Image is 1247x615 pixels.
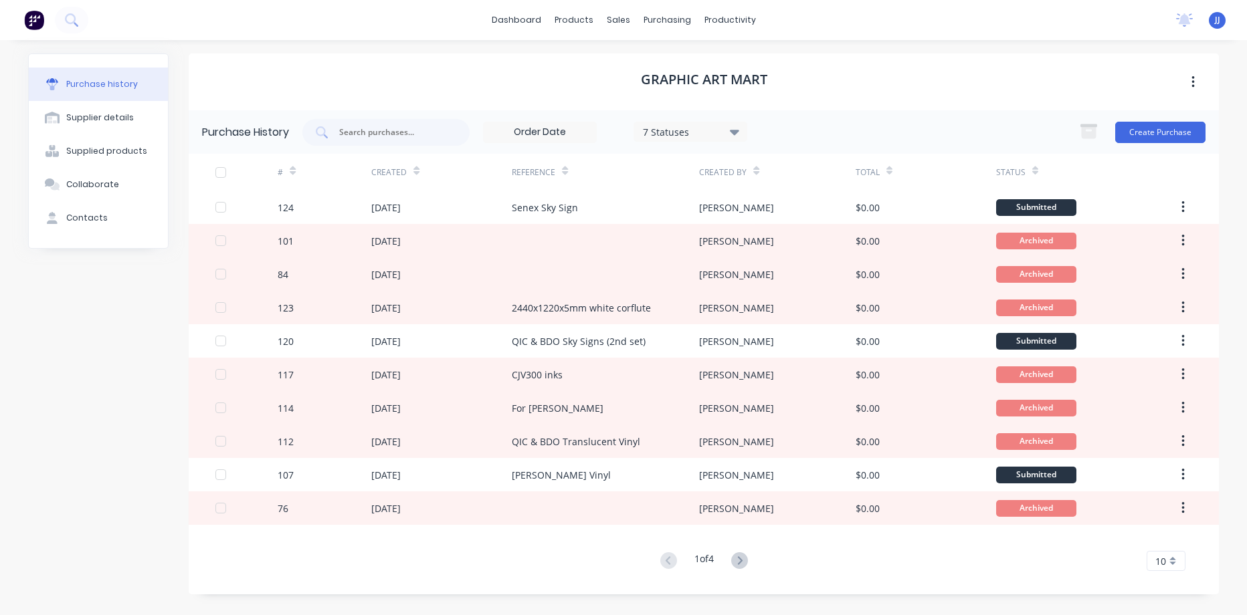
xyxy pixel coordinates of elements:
[485,10,548,30] a: dashboard
[996,433,1076,450] div: Archived
[643,124,739,138] div: 7 Statuses
[996,500,1076,517] div: Archived
[856,334,880,348] div: $0.00
[699,501,774,515] div: [PERSON_NAME]
[1155,554,1166,568] span: 10
[637,10,698,30] div: purchasing
[856,501,880,515] div: $0.00
[856,435,880,449] div: $0.00
[278,435,294,449] div: 112
[278,401,294,415] div: 114
[371,201,401,215] div: [DATE]
[856,267,880,281] div: $0.00
[996,299,1076,316] div: Archived
[996,266,1076,283] div: Archived
[202,124,289,140] div: Purchase History
[1115,122,1206,143] button: Create Purchase
[278,501,288,515] div: 76
[29,68,168,101] button: Purchase history
[856,401,880,415] div: $0.00
[512,334,646,348] div: QIC & BDO Sky Signs (2nd set)
[996,233,1076,249] div: Archived
[699,234,774,248] div: [PERSON_NAME]
[856,368,880,382] div: $0.00
[278,468,294,482] div: 107
[29,201,168,235] button: Contacts
[278,334,294,348] div: 120
[24,10,44,30] img: Factory
[548,10,600,30] div: products
[371,267,401,281] div: [DATE]
[699,166,747,178] div: Created By
[371,435,401,449] div: [DATE]
[278,301,294,315] div: 123
[996,467,1076,483] div: Submitted
[512,301,651,315] div: 2440x1220x5mm white corflute
[371,368,401,382] div: [DATE]
[371,234,401,248] div: [DATE]
[512,468,611,482] div: [PERSON_NAME] Vinyl
[996,400,1076,416] div: Archived
[856,234,880,248] div: $0.00
[66,212,108,224] div: Contacts
[278,368,294,382] div: 117
[856,166,880,178] div: Total
[512,401,603,415] div: For [PERSON_NAME]
[699,301,774,315] div: [PERSON_NAME]
[856,201,880,215] div: $0.00
[996,366,1076,383] div: Archived
[856,468,880,482] div: $0.00
[512,368,563,382] div: CJV300 inks
[278,166,283,178] div: #
[66,145,147,157] div: Supplied products
[699,201,774,215] div: [PERSON_NAME]
[66,112,134,124] div: Supplier details
[66,78,138,90] div: Purchase history
[484,122,596,142] input: Order Date
[699,401,774,415] div: [PERSON_NAME]
[996,199,1076,216] div: Submitted
[1215,14,1220,26] span: JJ
[694,551,714,571] div: 1 of 4
[512,166,555,178] div: Reference
[699,267,774,281] div: [PERSON_NAME]
[371,301,401,315] div: [DATE]
[371,468,401,482] div: [DATE]
[278,234,294,248] div: 101
[641,72,767,88] h1: Graphic Art Mart
[371,501,401,515] div: [DATE]
[278,267,288,281] div: 84
[600,10,637,30] div: sales
[66,178,119,191] div: Collaborate
[996,166,1026,178] div: Status
[699,334,774,348] div: [PERSON_NAME]
[699,368,774,382] div: [PERSON_NAME]
[699,468,774,482] div: [PERSON_NAME]
[996,333,1076,350] div: Submitted
[371,166,407,178] div: Created
[278,201,294,215] div: 124
[512,201,578,215] div: Senex Sky Sign
[29,134,168,168] button: Supplied products
[371,334,401,348] div: [DATE]
[338,126,449,139] input: Search purchases...
[29,101,168,134] button: Supplier details
[698,10,763,30] div: productivity
[371,401,401,415] div: [DATE]
[856,301,880,315] div: $0.00
[699,435,774,449] div: [PERSON_NAME]
[512,435,640,449] div: QIC & BDO Translucent Vinyl
[29,168,168,201] button: Collaborate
